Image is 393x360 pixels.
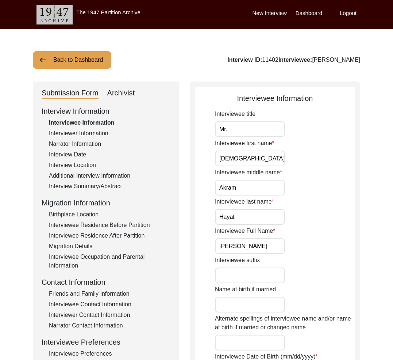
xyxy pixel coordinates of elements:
[49,321,170,330] div: Narrator Contact Information
[42,87,99,99] div: Submission Form
[215,227,275,235] label: Interviewee Full Name
[49,289,170,298] div: Friends and Family Information
[215,256,260,265] label: Interviewee suffix
[42,197,170,208] div: Migration Information
[215,139,274,148] label: Interviewee first name
[42,277,170,288] div: Contact Information
[36,5,73,24] img: header-logo.png
[49,300,170,309] div: Interviewee Contact Information
[39,56,47,64] img: arrow-left.png
[215,314,355,332] label: Alternate spellings of interviewee name and/or name at birth if married or changed name
[49,182,170,191] div: Interview Summary/Abstract
[215,197,274,206] label: Interviewee last name
[49,210,170,219] div: Birthplace Location
[49,140,170,148] div: Narrator Information
[278,57,312,63] b: Interviewee:
[340,9,357,18] label: Logout
[253,9,287,18] label: New Interview
[215,285,276,294] label: Name at birth if married
[215,168,282,177] label: Interviewee middle name
[42,337,170,348] div: Interviewee Preferences
[49,171,170,180] div: Additional Interview Information
[49,150,170,159] div: Interview Date
[76,9,140,15] label: The 1947 Partition Archive
[49,349,170,358] div: Interviewee Preferences
[33,51,111,69] button: Back to Dashboard
[227,57,262,63] b: Interview ID:
[215,110,255,118] label: Interviewee title
[49,311,170,319] div: Interviewer Contact Information
[195,93,355,104] div: Interviewee Information
[49,161,170,170] div: Interview Location
[49,221,170,230] div: Interviewee Residence Before Partition
[49,242,170,251] div: Migration Details
[227,56,360,64] div: 11402 [PERSON_NAME]
[49,118,170,127] div: Interviewee Information
[42,106,170,117] div: Interview Information
[49,231,170,240] div: Interviewee Residence After Partition
[296,9,322,18] label: Dashboard
[107,87,135,99] div: Archivist
[49,129,170,138] div: Interviewer Information
[49,253,170,270] div: Interviewee Occupation and Parental Information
